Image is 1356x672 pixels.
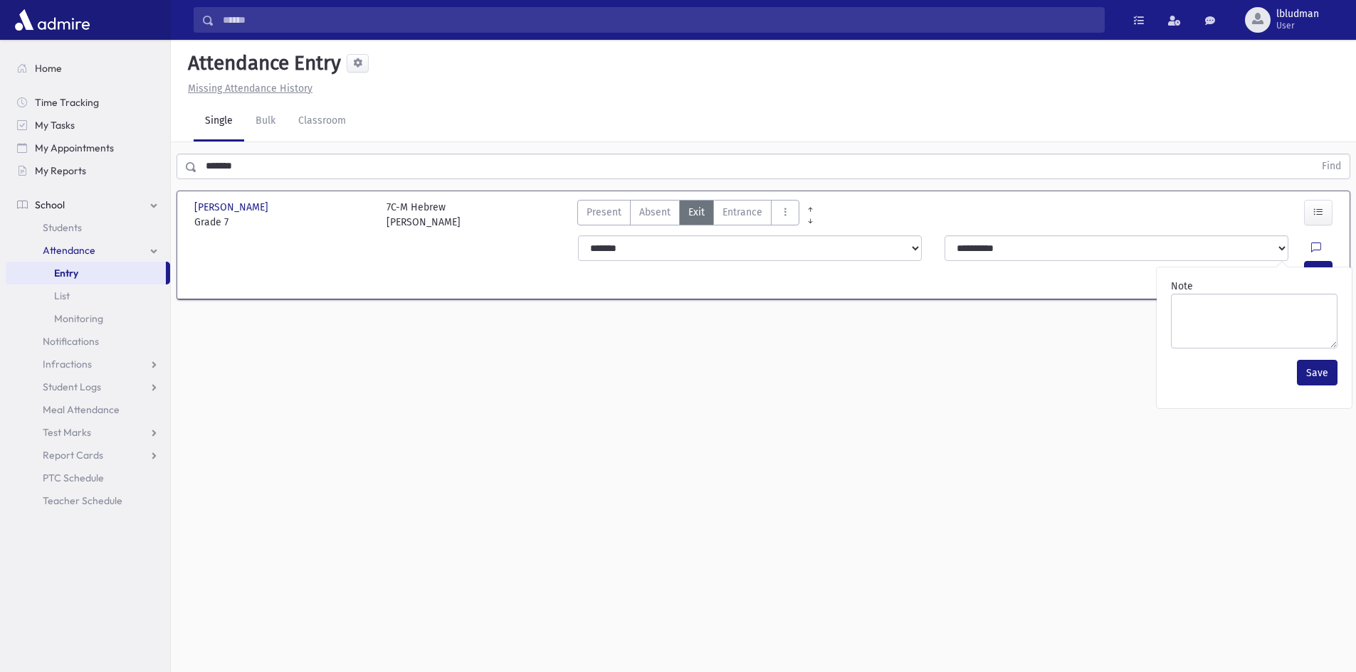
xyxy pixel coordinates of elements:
div: 7C-M Hebrew [PERSON_NAME] [387,200,461,230]
span: My Reports [35,164,86,177]
span: Present [587,205,621,220]
span: List [54,289,70,302]
span: My Appointments [35,142,114,154]
div: AttTypes [577,200,799,230]
a: My Tasks [6,114,170,137]
span: Home [35,62,62,75]
button: Save [1297,360,1337,385]
a: Entry [6,262,166,284]
a: My Appointments [6,137,170,159]
a: Teacher Schedule [6,489,170,512]
span: School [35,198,65,211]
a: Home [6,57,170,80]
a: Notifications [6,330,170,353]
span: Entry [54,267,78,279]
span: Students [43,221,82,234]
span: User [1276,20,1319,31]
a: Classroom [287,102,357,142]
span: Absent [639,205,671,220]
span: lbludman [1276,9,1319,20]
a: Time Tracking [6,91,170,114]
a: List [6,284,170,307]
span: Test Marks [43,426,91,439]
a: PTC Schedule [6,466,170,489]
span: Entrance [722,205,762,220]
span: My Tasks [35,119,75,132]
h5: Attendance Entry [182,51,341,75]
span: Attendance [43,244,95,257]
a: Monitoring [6,307,170,330]
img: AdmirePro [11,6,93,34]
a: Student Logs [6,375,170,398]
span: PTC Schedule [43,471,104,484]
a: Meal Attendance [6,398,170,421]
input: Search [214,7,1104,33]
span: Time Tracking [35,96,99,109]
span: [PERSON_NAME] [194,200,271,215]
a: My Reports [6,159,170,182]
span: Teacher Schedule [43,494,122,507]
span: Report Cards [43,449,103,462]
a: Missing Attendance History [182,82,312,95]
span: Grade 7 [194,215,372,230]
a: Bulk [244,102,287,142]
a: Infractions [6,353,170,375]
span: Notifications [43,335,99,348]
span: Exit [688,205,705,220]
a: Attendance [6,239,170,262]
a: Students [6,216,170,239]
span: Student Logs [43,380,101,393]
span: Infractions [43,358,92,370]
a: Report Cards [6,444,170,466]
span: Meal Attendance [43,403,120,416]
button: Find [1313,154,1350,178]
label: Note [1171,279,1193,294]
u: Missing Attendance History [188,82,312,95]
span: Monitoring [54,312,103,325]
a: School [6,193,170,216]
a: Single [194,102,244,142]
a: Test Marks [6,421,170,444]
